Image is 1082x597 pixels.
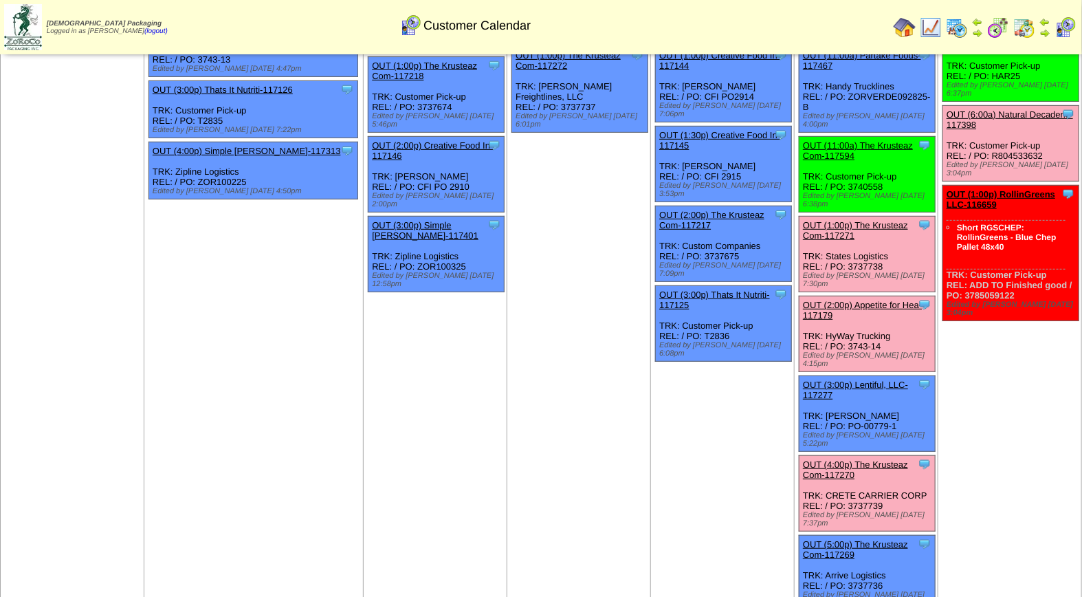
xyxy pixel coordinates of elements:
[803,192,935,208] div: Edited by [PERSON_NAME] [DATE] 6:38pm
[803,380,908,400] a: OUT (3:00p) Lentiful, LLC-117277
[340,144,354,158] img: Tooltip
[803,220,908,241] a: OUT (1:00p) The Krusteaz Com-117271
[774,287,788,301] img: Tooltip
[920,17,942,39] img: line_graph.gif
[972,28,983,39] img: arrowright.gif
[799,137,936,213] div: TRK: Customer Pick-up REL: / PO: 3740558
[947,81,1079,98] div: Edited by [PERSON_NAME] [DATE] 6:37pm
[659,210,764,230] a: OUT (2:00p) The Krusteaz Com-117217
[972,17,983,28] img: arrowleft.gif
[1055,17,1077,39] img: calendarcustomer.gif
[4,4,42,50] img: zoroco-logo-small.webp
[656,286,792,362] div: TRK: Customer Pick-up REL: / PO: T2836
[659,341,791,358] div: Edited by [PERSON_NAME] [DATE] 6:08pm
[656,127,792,202] div: TRK: [PERSON_NAME] REL: / PO: CFI 2915
[918,457,931,471] img: Tooltip
[1039,17,1050,28] img: arrowleft.gif
[799,296,936,372] div: TRK: HyWay Trucking REL: / PO: 3743-14
[774,128,788,142] img: Tooltip
[659,130,780,151] a: OUT (1:30p) Creative Food In-117145
[372,192,504,208] div: Edited by [PERSON_NAME] [DATE] 2:00pm
[372,140,493,161] a: OUT (2:00p) Creative Food In-117146
[803,511,935,528] div: Edited by [PERSON_NAME] [DATE] 7:37pm
[659,50,780,71] a: OUT (1:00p) Creative Food In-117144
[659,261,791,278] div: Edited by [PERSON_NAME] [DATE] 7:09pm
[153,65,357,73] div: Edited by [PERSON_NAME] [DATE] 4:47pm
[368,217,505,292] div: TRK: Zipline Logistics REL: / PO: ZOR100325
[372,272,504,288] div: Edited by [PERSON_NAME] [DATE] 12:58pm
[947,301,1079,317] div: Edited by [PERSON_NAME] [DATE] 3:04pm
[774,208,788,221] img: Tooltip
[943,186,1079,321] div: TRK: Customer Pick-up REL: ADD TO Finished good / PO: 3785059122
[1039,28,1050,39] img: arrowright.gif
[803,431,935,448] div: Edited by [PERSON_NAME] [DATE] 5:22pm
[918,298,931,312] img: Tooltip
[943,106,1079,182] div: TRK: Customer Pick-up REL: / PO: R804533632
[803,112,935,129] div: Edited by [PERSON_NAME] [DATE] 4:00pm
[947,189,1055,210] a: OUT (1:00p) RollinGreens LLC-116659
[918,138,931,152] img: Tooltip
[148,81,357,138] div: TRK: Customer Pick-up REL: / PO: T2835
[943,26,1079,102] div: TRK: Customer Pick-up REL: / PO: HAR25
[659,182,791,198] div: Edited by [PERSON_NAME] [DATE] 3:53pm
[656,206,792,282] div: TRK: Custom Companies REL: / PO: 3737675
[656,47,792,122] div: TRK: [PERSON_NAME] REL: / PO: CFI PO2914
[47,20,168,35] span: Logged in as [PERSON_NAME]
[487,58,501,72] img: Tooltip
[803,459,908,480] a: OUT (4:00p) The Krusteaz Com-117270
[1061,107,1075,121] img: Tooltip
[987,17,1009,39] img: calendarblend.gif
[144,28,168,35] a: (logout)
[946,17,968,39] img: calendarprod.gif
[516,50,621,71] a: OUT (1:00p) The Krusteaz Com-117272
[659,290,770,310] a: OUT (3:00p) Thats It Nutriti-117125
[516,112,648,129] div: Edited by [PERSON_NAME] [DATE] 6:01pm
[368,57,505,133] div: TRK: Customer Pick-up REL: / PO: 3737674
[487,218,501,232] img: Tooltip
[918,218,931,232] img: Tooltip
[153,126,357,134] div: Edited by [PERSON_NAME] [DATE] 7:22pm
[803,539,908,560] a: OUT (5:00p) The Krusteaz Com-117269
[399,14,421,36] img: calendarcustomer.gif
[1013,17,1035,39] img: calendarinout.gif
[799,376,936,452] div: TRK: [PERSON_NAME] REL: / PO: PO-00779-1
[148,142,357,199] div: TRK: Zipline Logistics REL: / PO: ZOR100225
[803,272,935,288] div: Edited by [PERSON_NAME] [DATE] 7:30pm
[372,61,477,81] a: OUT (1:00p) The Krusteaz Com-117218
[487,138,501,152] img: Tooltip
[803,140,913,161] a: OUT (11:00a) The Krusteaz Com-117594
[947,161,1079,177] div: Edited by [PERSON_NAME] [DATE] 3:04pm
[894,17,916,39] img: home.gif
[957,223,1057,252] a: Short RGSCHEP: RollinGreens - Blue Chep Pallet 48x40
[153,85,293,95] a: OUT (3:00p) Thats It Nutriti-117126
[803,351,935,368] div: Edited by [PERSON_NAME] [DATE] 4:15pm
[153,187,357,195] div: Edited by [PERSON_NAME] [DATE] 4:50pm
[368,137,505,213] div: TRK: [PERSON_NAME] REL: / PO: CFI PO 2910
[47,20,162,28] span: [DEMOGRAPHIC_DATA] Packaging
[340,83,354,96] img: Tooltip
[947,109,1073,130] a: OUT (6:00a) Natural Decadenc-117398
[512,47,648,133] div: TRK: [PERSON_NAME] Freightlines, LLC REL: / PO: 3737737
[803,50,921,71] a: OUT (11:00a) Partake Foods-117467
[918,537,931,551] img: Tooltip
[918,378,931,391] img: Tooltip
[372,112,504,129] div: Edited by [PERSON_NAME] [DATE] 5:46pm
[423,19,531,33] span: Customer Calendar
[799,217,936,292] div: TRK: States Logistics REL: / PO: 3737738
[799,47,936,133] div: TRK: Handy Trucklines REL: / PO: ZORVERDE092825-B
[659,102,791,118] div: Edited by [PERSON_NAME] [DATE] 7:06pm
[153,146,341,156] a: OUT (4:00p) Simple [PERSON_NAME]-117313
[799,456,936,532] div: TRK: CRETE CARRIER CORP REL: / PO: 3737739
[1061,187,1075,201] img: Tooltip
[372,220,478,241] a: OUT (3:00p) Simple [PERSON_NAME]-117401
[803,300,922,321] a: OUT (2:00p) Appetite for Hea-117179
